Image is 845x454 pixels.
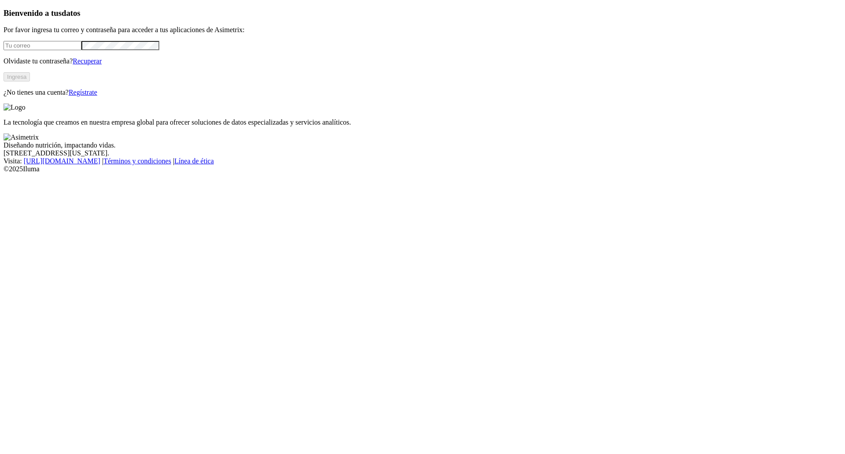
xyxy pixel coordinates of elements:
[4,41,81,50] input: Tu correo
[103,157,171,165] a: Términos y condiciones
[4,72,30,81] button: Ingresa
[4,103,26,111] img: Logo
[4,165,841,173] div: © 2025 Iluma
[69,89,97,96] a: Regístrate
[4,89,841,96] p: ¿No tienes una cuenta?
[73,57,102,65] a: Recuperar
[4,118,841,126] p: La tecnología que creamos en nuestra empresa global para ofrecer soluciones de datos especializad...
[24,157,100,165] a: [URL][DOMAIN_NAME]
[4,57,841,65] p: Olvidaste tu contraseña?
[4,133,39,141] img: Asimetrix
[62,8,81,18] span: datos
[4,8,841,18] h3: Bienvenido a tus
[4,157,841,165] div: Visita : | |
[4,149,841,157] div: [STREET_ADDRESS][US_STATE].
[4,141,841,149] div: Diseñando nutrición, impactando vidas.
[174,157,214,165] a: Línea de ética
[4,26,841,34] p: Por favor ingresa tu correo y contraseña para acceder a tus aplicaciones de Asimetrix:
